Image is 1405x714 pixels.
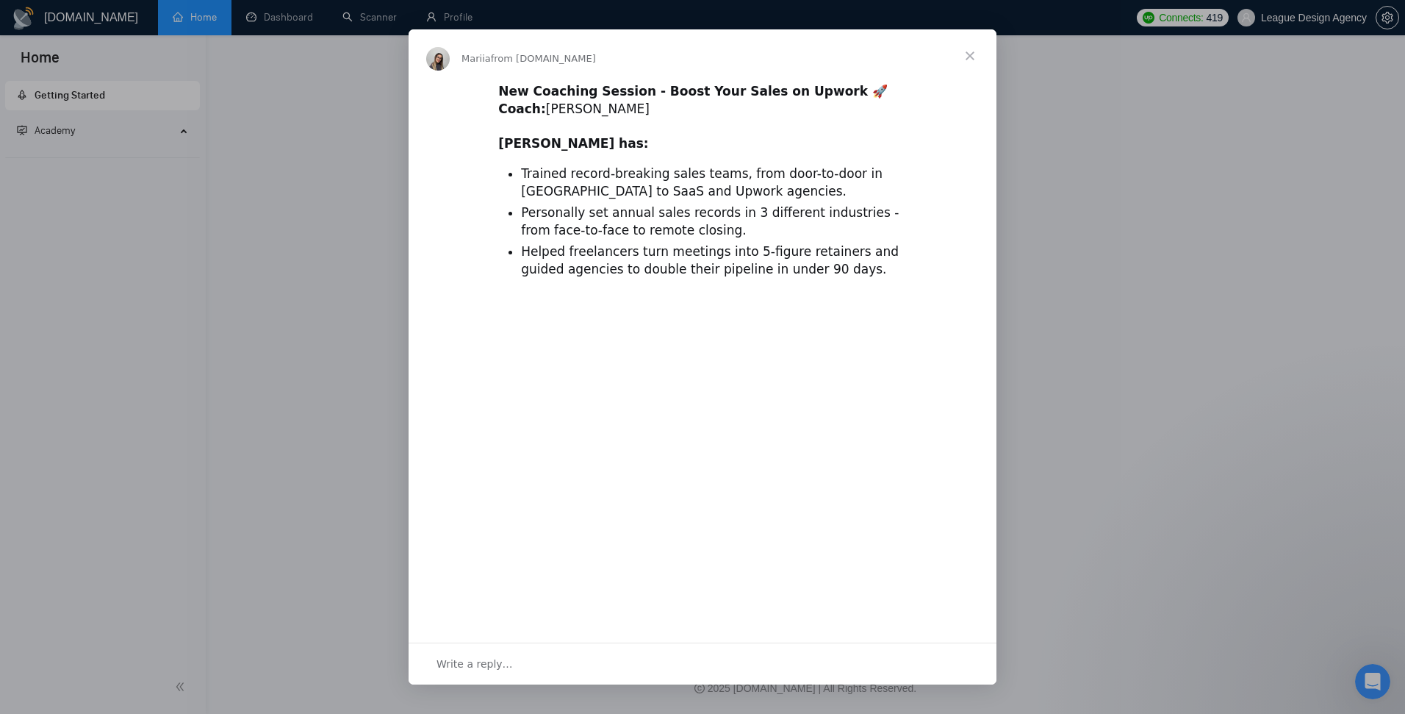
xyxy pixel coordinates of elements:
div: Open conversation and reply [409,643,996,685]
img: Profile image for Mariia [426,47,450,71]
li: Trained record-breaking sales teams, from door-to-door in [GEOGRAPHIC_DATA] to SaaS and Upwork ag... [521,165,907,201]
span: Mariia [461,53,491,64]
div: ​ [PERSON_NAME] ​ ​ [498,83,907,153]
b: [PERSON_NAME] has: [498,136,648,151]
span: Write a reply… [436,654,513,674]
span: from [DOMAIN_NAME] [491,53,596,64]
li: Helped freelancers turn meetings into 5-figure retainers and guided agencies to double their pipe... [521,243,907,279]
b: New Coaching Session - Boost Your Sales on Upwork 🚀 [498,84,888,99]
li: Personally set annual sales records in 3 different industries - from face-to-face to remote closing. [521,204,907,240]
b: Coach: [498,101,546,116]
span: Close [944,29,996,82]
